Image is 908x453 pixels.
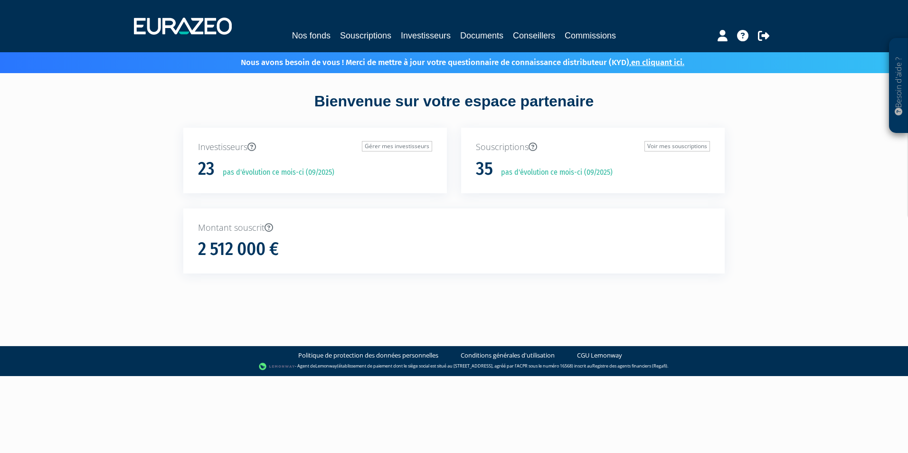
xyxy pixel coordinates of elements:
p: Besoin d'aide ? [893,43,904,129]
a: Registre des agents financiers (Regafi) [592,363,667,369]
a: Lemonway [315,363,337,369]
div: Bienvenue sur votre espace partenaire [176,91,732,128]
h1: 23 [198,159,215,179]
a: Investisseurs [401,29,451,42]
a: Documents [460,29,503,42]
a: Commissions [565,29,616,42]
a: Gérer mes investisseurs [362,141,432,151]
a: Nos fonds [292,29,331,42]
a: en cliquant ici. [631,57,684,67]
p: Investisseurs [198,141,432,153]
a: Conditions générales d'utilisation [461,351,555,360]
p: Montant souscrit [198,222,710,234]
h1: 35 [476,159,493,179]
p: pas d'évolution ce mois-ci (09/2025) [494,167,613,178]
a: CGU Lemonway [577,351,622,360]
a: Voir mes souscriptions [644,141,710,151]
p: Souscriptions [476,141,710,153]
a: Souscriptions [340,29,391,42]
p: pas d'évolution ce mois-ci (09/2025) [216,167,334,178]
a: Politique de protection des données personnelles [298,351,438,360]
h1: 2 512 000 € [198,239,279,259]
img: 1732889491-logotype_eurazeo_blanc_rvb.png [134,18,232,35]
p: Nous avons besoin de vous ! Merci de mettre à jour votre questionnaire de connaissance distribute... [213,55,684,68]
div: - Agent de (établissement de paiement dont le siège social est situé au [STREET_ADDRESS], agréé p... [9,362,899,371]
a: Conseillers [513,29,555,42]
img: logo-lemonway.png [259,362,295,371]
